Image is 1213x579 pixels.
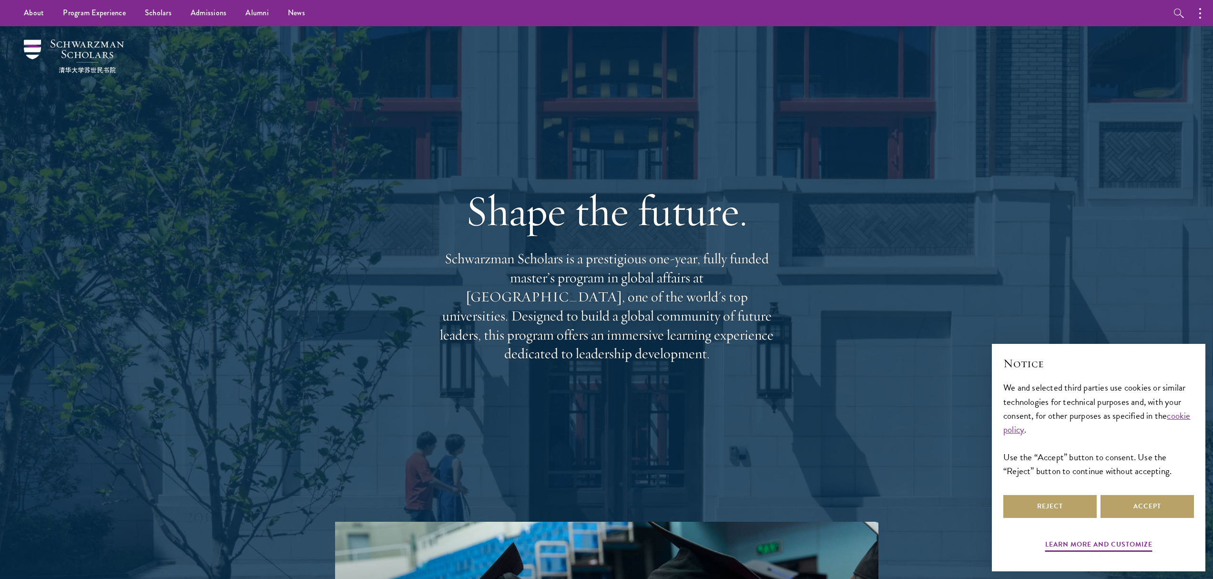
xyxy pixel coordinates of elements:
[24,40,124,73] img: Schwarzman Scholars
[1003,381,1194,477] div: We and selected third parties use cookies or similar technologies for technical purposes and, wit...
[1003,355,1194,372] h2: Notice
[1101,495,1194,518] button: Accept
[1045,538,1152,553] button: Learn more and customize
[435,249,778,363] p: Schwarzman Scholars is a prestigious one-year, fully funded master’s program in global affairs at...
[1003,409,1191,436] a: cookie policy
[1003,495,1097,518] button: Reject
[435,184,778,238] h1: Shape the future.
